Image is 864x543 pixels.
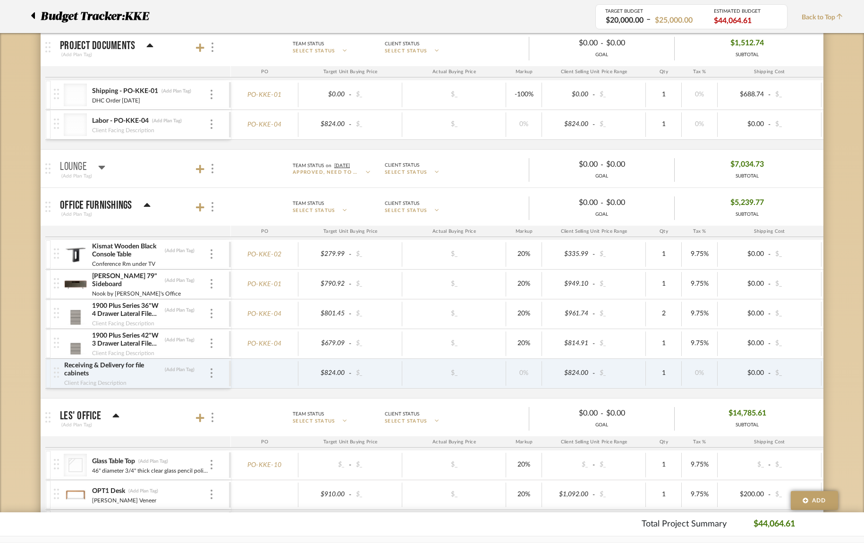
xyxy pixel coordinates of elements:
[685,307,714,321] div: 9.75%
[772,88,819,102] div: $_
[60,410,101,422] p: Les' Office
[791,491,838,510] button: Add
[591,369,597,378] span: -
[428,337,480,350] div: $_
[720,277,767,291] div: $0.00
[54,459,59,469] img: vertical-grip.svg
[720,366,767,380] div: $0.00
[509,277,539,291] div: 20%
[730,173,764,180] div: SUBTOTAL
[685,337,714,350] div: 9.75%
[649,88,678,102] div: 1
[211,119,212,129] img: 3dots-v.svg
[428,366,480,380] div: $_
[597,247,643,261] div: $_
[728,406,766,421] span: $14,785.61
[164,337,195,343] div: (Add Plan Tag)
[597,307,643,321] div: $_
[212,164,213,173] img: 3dots-v.svg
[301,307,347,321] div: $801.45
[642,518,727,531] p: Total Project Summary
[92,117,149,126] div: Labor - PO-KKE-04
[509,88,539,102] div: -100%
[591,339,597,348] span: -
[385,161,419,170] div: Client Status
[685,458,714,472] div: 9.75%
[211,309,212,318] img: 3dots-v.svg
[64,361,162,378] div: Receiving & Delivery for file cabinets
[247,340,281,348] a: PO-KKE-04
[301,247,347,261] div: $279.99
[529,211,674,218] div: GOAL
[92,242,162,259] div: Kismat Wooden Black Console Table
[353,247,399,261] div: $_
[545,307,591,321] div: $961.74
[247,310,281,318] a: PO-KKE-04
[41,150,823,187] mat-expansion-panel-header: Lounge(Add Plan Tag)Team StatusonApproved, Need to InvoiceClient StatusSELECT STATUS$0.00-$0.00GO...
[92,331,162,348] div: 1900 Plus Series 42"W 3 Drawer Lateral File (1942P-3F12)
[597,88,643,102] div: $_
[385,199,419,208] div: Client Status
[247,91,281,99] a: PO-KKE-01
[509,458,539,472] div: 20%
[767,490,772,500] span: -
[767,90,772,100] span: -
[767,280,772,289] span: -
[353,307,399,321] div: $_
[649,118,678,131] div: 1
[537,36,601,51] div: $0.00
[64,303,87,325] img: 5755dea5-f048-4509-86f4-1f1afddf2fe0_50x50.jpg
[54,89,59,99] img: vertical-grip.svg
[347,280,353,289] span: -
[767,309,772,319] span: -
[402,226,506,237] div: Actual Buying Price
[347,339,353,348] span: -
[212,42,213,52] img: 3dots-v.svg
[347,309,353,319] span: -
[347,250,353,259] span: -
[92,496,157,505] div: [PERSON_NAME] Veneer
[41,28,823,66] mat-expansion-panel-header: PROJECT DOCUMENTS(Add Plan Tag)Team StatusSELECT STATUSClient StatusSELECT STATUS$0.00-$0.00GOAL$...
[212,202,213,212] img: 3dots-v.svg
[649,277,678,291] div: 1
[542,436,646,448] div: Client Selling Unit Price Range
[730,51,764,59] div: SUBTOTAL
[45,202,51,212] img: grip.svg
[152,118,182,124] div: (Add Plan Tag)
[298,66,402,77] div: Target Unit Buying Price
[428,458,480,472] div: $_
[428,307,480,321] div: $_
[211,339,212,348] img: 3dots-v.svg
[385,418,427,425] span: SELECT STATUS
[720,247,767,261] div: $0.00
[720,118,767,131] div: $0.00
[247,251,281,259] a: PO-KKE-02
[545,247,591,261] div: $335.99
[92,259,156,269] div: Conference Rm under TV
[92,126,155,135] div: Client Facing Description
[138,458,169,465] div: (Add Plan Tag)
[506,436,542,448] div: Markup
[591,250,597,259] span: -
[682,436,718,448] div: Tax %
[301,118,347,131] div: $824.00
[720,488,767,501] div: $200.00
[649,247,678,261] div: 1
[293,410,324,418] div: Team Status
[60,51,93,59] div: (Add Plan Tag)
[537,157,601,172] div: $0.00
[506,226,542,237] div: Markup
[714,8,778,14] div: ESTIMATED BUDGET
[545,366,591,380] div: $824.00
[545,458,591,472] div: $_
[353,366,399,380] div: $_
[54,119,59,129] img: vertical-grip.svg
[428,247,480,261] div: $_
[730,157,764,172] span: $7,034.73
[301,458,347,472] div: $_
[591,490,597,500] span: -
[591,460,597,470] span: -
[247,121,281,129] a: PO-KKE-04
[92,457,136,466] div: Glass Table Top
[509,307,539,321] div: 20%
